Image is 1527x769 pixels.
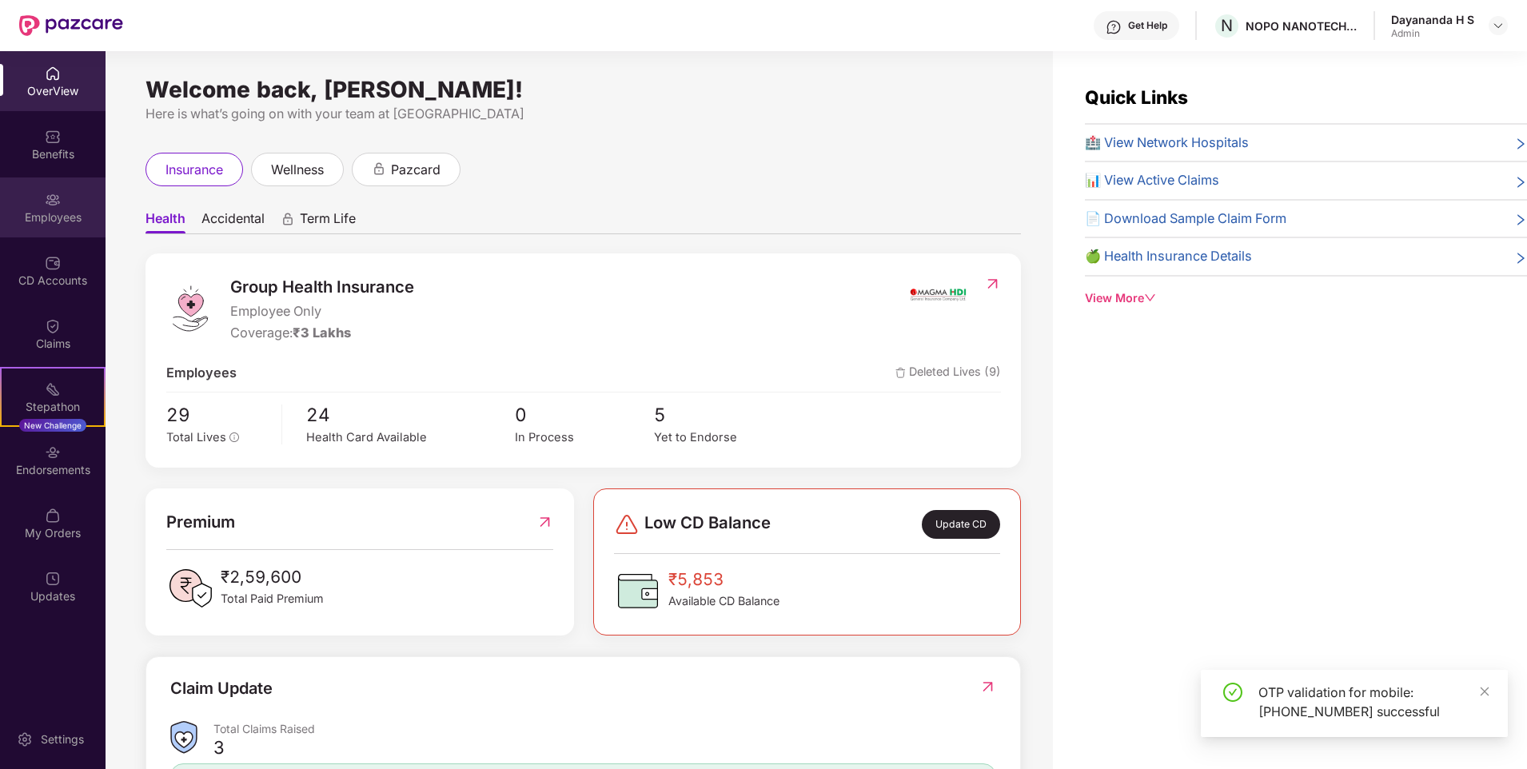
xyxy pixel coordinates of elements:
[45,444,61,460] img: svg+xml;base64,PHN2ZyBpZD0iRW5kb3JzZW1lbnRzIiB4bWxucz0iaHR0cDovL3d3dy53My5vcmcvMjAwMC9zdmciIHdpZH...
[146,210,185,233] span: Health
[1479,686,1490,697] span: close
[1514,173,1527,191] span: right
[1258,683,1489,721] div: OTP validation for mobile: [PHONE_NUMBER] successful
[306,428,515,447] div: Health Card Available
[2,399,104,415] div: Stepathon
[654,400,793,429] span: 5
[165,160,223,180] span: insurance
[19,15,123,36] img: New Pazcare Logo
[146,83,1021,96] div: Welcome back, [PERSON_NAME]!
[1144,292,1155,303] span: down
[1246,18,1358,34] div: NOPO NANOTECHNOLOGIES INDIA PRIVATE LIMITED
[221,564,324,590] span: ₹2,59,600
[45,255,61,271] img: svg+xml;base64,PHN2ZyBpZD0iQ0RfQWNjb3VudHMiIGRhdGEtbmFtZT0iQ0QgQWNjb3VudHMiIHhtbG5zPSJodHRwOi8vd3...
[1223,683,1242,702] span: check-circle
[45,318,61,334] img: svg+xml;base64,PHN2ZyBpZD0iQ2xhaW0iIHhtbG5zPSJodHRwOi8vd3d3LnczLm9yZy8yMDAwL3N2ZyIgd2lkdGg9IjIwIi...
[1085,246,1252,267] span: 🍏 Health Insurance Details
[166,400,270,429] span: 29
[1085,86,1188,108] span: Quick Links
[922,510,999,539] div: Update CD
[166,430,226,444] span: Total Lives
[1106,19,1122,35] img: svg+xml;base64,PHN2ZyBpZD0iSGVscC0zMngzMiIgeG1sbnM9Imh0dHA6Ly93d3cudzMub3JnLzIwMDAvc3ZnIiB3aWR0aD...
[221,590,324,608] span: Total Paid Premium
[1085,209,1286,229] span: 📄 Download Sample Claim Form
[213,736,225,759] div: 3
[170,676,273,701] div: Claim Update
[201,210,265,233] span: Accidental
[979,679,996,695] img: RedirectIcon
[515,428,654,447] div: In Process
[1391,12,1474,27] div: Dayananda H S
[45,381,61,397] img: svg+xml;base64,PHN2ZyB4bWxucz0iaHR0cDovL3d3dy53My5vcmcvMjAwMC9zdmciIHdpZHRoPSIyMSIgaGVpZ2h0PSIyMC...
[668,567,779,592] span: ₹5,853
[895,368,906,378] img: deleteIcon
[1391,27,1474,40] div: Admin
[45,508,61,524] img: svg+xml;base64,PHN2ZyBpZD0iTXlfT3JkZXJzIiBkYXRhLW5hbWU9Ik15IE9yZGVycyIgeG1sbnM9Imh0dHA6Ly93d3cudz...
[536,509,553,535] img: RedirectIcon
[45,129,61,145] img: svg+xml;base64,PHN2ZyBpZD0iQmVuZWZpdHMiIHhtbG5zPSJodHRwOi8vd3d3LnczLm9yZy8yMDAwL3N2ZyIgd2lkdGg9Ij...
[281,212,295,226] div: animation
[293,325,351,341] span: ₹3 Lakhs
[391,160,441,180] span: pazcard
[1128,19,1167,32] div: Get Help
[45,66,61,82] img: svg+xml;base64,PHN2ZyBpZD0iSG9tZSIgeG1sbnM9Imh0dHA6Ly93d3cudzMub3JnLzIwMDAvc3ZnIiB3aWR0aD0iMjAiIG...
[166,363,237,384] span: Employees
[300,210,356,233] span: Term Life
[19,419,86,432] div: New Challenge
[1514,212,1527,229] span: right
[895,363,1001,384] span: Deleted Lives (9)
[984,276,1001,292] img: RedirectIcon
[372,161,386,176] div: animation
[166,564,214,612] img: PaidPremiumIcon
[166,509,235,535] span: Premium
[515,400,654,429] span: 0
[36,731,89,747] div: Settings
[230,301,414,322] span: Employee Only
[1085,133,1249,153] span: 🏥 View Network Hospitals
[644,510,771,539] span: Low CD Balance
[908,274,968,314] img: insurerIcon
[229,432,239,442] span: info-circle
[1221,16,1233,35] span: N
[1514,249,1527,267] span: right
[230,323,414,344] div: Coverage:
[45,192,61,208] img: svg+xml;base64,PHN2ZyBpZD0iRW1wbG95ZWVzIiB4bWxucz0iaHR0cDovL3d3dy53My5vcmcvMjAwMC9zdmciIHdpZHRoPS...
[230,274,414,300] span: Group Health Insurance
[271,160,324,180] span: wellness
[668,592,779,610] span: Available CD Balance
[45,571,61,587] img: svg+xml;base64,PHN2ZyBpZD0iVXBkYXRlZCIgeG1sbnM9Imh0dHA6Ly93d3cudzMub3JnLzIwMDAvc3ZnIiB3aWR0aD0iMj...
[1492,19,1505,32] img: svg+xml;base64,PHN2ZyBpZD0iRHJvcGRvd24tMzJ4MzIiIHhtbG5zPSJodHRwOi8vd3d3LnczLm9yZy8yMDAwL3N2ZyIgd2...
[146,104,1021,124] div: Here is what’s going on with your team at [GEOGRAPHIC_DATA]
[1085,170,1219,191] span: 📊 View Active Claims
[306,400,515,429] span: 24
[170,721,197,754] img: ClaimsSummaryIcon
[1085,289,1527,307] div: View More
[654,428,793,447] div: Yet to Endorse
[1514,136,1527,153] span: right
[166,285,214,333] img: logo
[213,721,996,736] div: Total Claims Raised
[614,512,640,537] img: svg+xml;base64,PHN2ZyBpZD0iRGFuZ2VyLTMyeDMyIiB4bWxucz0iaHR0cDovL3d3dy53My5vcmcvMjAwMC9zdmciIHdpZH...
[614,567,662,615] img: CDBalanceIcon
[17,731,33,747] img: svg+xml;base64,PHN2ZyBpZD0iU2V0dGluZy0yMHgyMCIgeG1sbnM9Imh0dHA6Ly93d3cudzMub3JnLzIwMDAvc3ZnIiB3aW...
